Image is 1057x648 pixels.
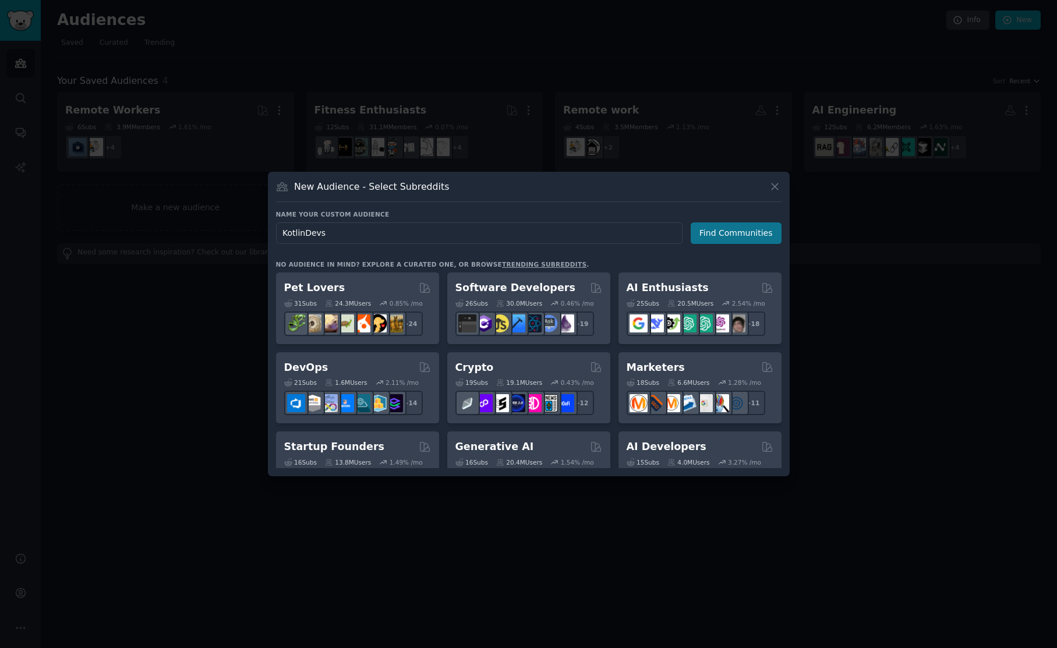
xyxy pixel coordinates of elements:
div: 30.0M Users [496,299,542,307]
h2: AI Enthusiasts [627,281,709,295]
img: AskMarketing [662,394,680,412]
div: + 12 [570,391,594,415]
div: 0.43 % /mo [561,378,594,387]
h2: Software Developers [455,281,575,295]
img: OpenAIDev [711,314,729,332]
div: 3.27 % /mo [728,458,761,466]
img: DeepSeek [646,314,664,332]
h2: Startup Founders [284,440,384,454]
div: 16 Sub s [284,458,317,466]
h2: Pet Lovers [284,281,345,295]
div: 19 Sub s [455,378,488,387]
div: + 19 [570,311,594,336]
img: iOSProgramming [507,314,525,332]
div: 20.4M Users [496,458,542,466]
div: + 24 [398,311,423,336]
div: 16 Sub s [455,458,488,466]
img: PetAdvice [369,314,387,332]
img: ballpython [303,314,321,332]
div: 0.46 % /mo [561,299,594,307]
div: 13.8M Users [325,458,371,466]
img: ethstaker [491,394,509,412]
img: googleads [695,394,713,412]
h3: Name your custom audience [276,210,782,218]
button: Find Communities [691,222,782,244]
div: 31 Sub s [284,299,317,307]
img: herpetology [287,314,305,332]
img: leopardgeckos [320,314,338,332]
div: 19.1M Users [496,378,542,387]
div: 15 Sub s [627,458,659,466]
div: 21 Sub s [284,378,317,387]
div: 2.54 % /mo [732,299,765,307]
img: GoogleGeminiAI [630,314,648,332]
img: DevOpsLinks [336,394,354,412]
a: trending subreddits [502,261,586,268]
img: azuredevops [287,394,305,412]
img: CryptoNews [540,394,558,412]
div: + 14 [398,391,423,415]
div: 25 Sub s [627,299,659,307]
div: + 18 [741,311,765,336]
input: Pick a short name, like "Digital Marketers" or "Movie-Goers" [276,222,683,244]
div: 26 Sub s [455,299,488,307]
div: 1.49 % /mo [390,458,423,466]
img: platformengineering [352,394,370,412]
div: 1.6M Users [325,378,367,387]
img: chatgpt_prompts_ [695,314,713,332]
div: 1.54 % /mo [561,458,594,466]
img: elixir [556,314,574,332]
div: 20.5M Users [667,299,713,307]
h2: Generative AI [455,440,534,454]
img: OnlineMarketing [727,394,745,412]
div: 4.0M Users [667,458,710,466]
img: dogbreed [385,314,403,332]
div: 0.85 % /mo [390,299,423,307]
img: reactnative [524,314,542,332]
img: turtle [336,314,354,332]
img: Emailmarketing [678,394,697,412]
div: 1.28 % /mo [728,378,761,387]
img: AWS_Certified_Experts [303,394,321,412]
img: AItoolsCatalog [662,314,680,332]
div: + 11 [741,391,765,415]
img: cockatiel [352,314,370,332]
img: web3 [507,394,525,412]
img: aws_cdk [369,394,387,412]
img: software [458,314,476,332]
img: defiblockchain [524,394,542,412]
img: bigseo [646,394,664,412]
img: csharp [475,314,493,332]
div: 24.3M Users [325,299,371,307]
h2: Crypto [455,360,494,375]
img: ethfinance [458,394,476,412]
img: ArtificalIntelligence [727,314,745,332]
h2: Marketers [627,360,685,375]
h3: New Audience - Select Subreddits [294,180,449,193]
img: MarketingResearch [711,394,729,412]
div: 18 Sub s [627,378,659,387]
img: content_marketing [630,394,648,412]
img: PlatformEngineers [385,394,403,412]
h2: AI Developers [627,440,706,454]
img: chatgpt_promptDesign [678,314,697,332]
img: defi_ [556,394,574,412]
img: learnjavascript [491,314,509,332]
div: 2.11 % /mo [386,378,419,387]
div: No audience in mind? Explore a curated one, or browse . [276,260,589,268]
img: AskComputerScience [540,314,558,332]
div: 6.6M Users [667,378,710,387]
img: 0xPolygon [475,394,493,412]
h2: DevOps [284,360,328,375]
img: Docker_DevOps [320,394,338,412]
